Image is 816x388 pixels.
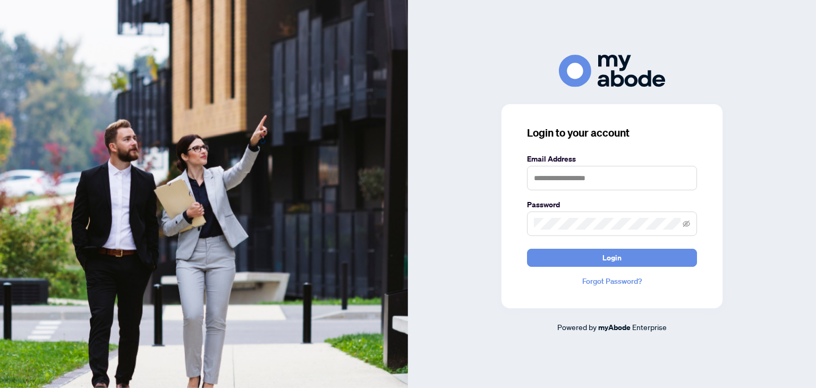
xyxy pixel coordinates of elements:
button: Login [527,249,697,267]
span: eye-invisible [683,220,690,227]
img: ma-logo [559,55,665,87]
a: myAbode [598,322,631,333]
h3: Login to your account [527,125,697,140]
span: Enterprise [632,322,667,332]
a: Forgot Password? [527,275,697,287]
span: Powered by [557,322,597,332]
span: Login [602,249,622,266]
label: Password [527,199,697,210]
label: Email Address [527,153,697,165]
